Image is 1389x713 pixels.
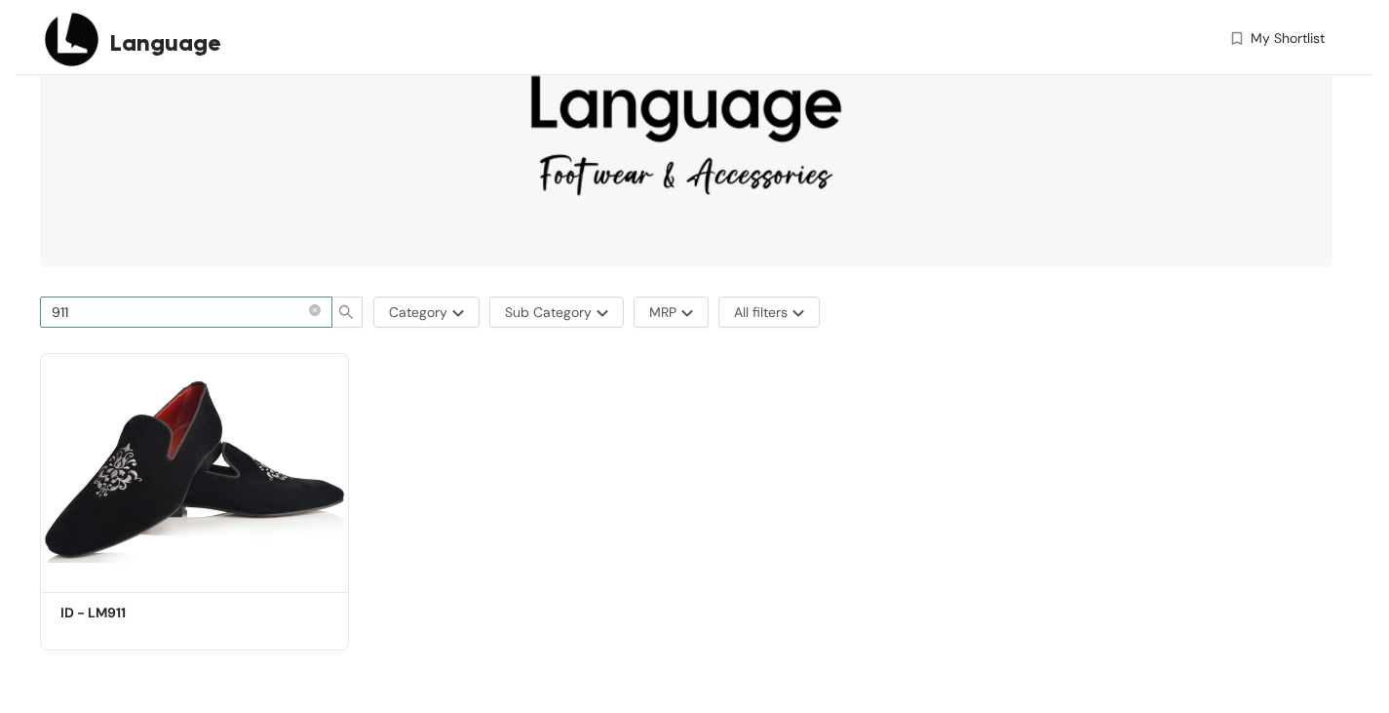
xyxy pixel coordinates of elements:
[634,297,709,328] button: MRPmore-options
[788,309,804,317] img: more-options
[309,304,321,316] span: close-circle
[592,309,608,317] img: more-options
[389,301,447,323] span: Category
[331,297,363,328] button: search
[52,301,305,323] input: Search for products
[373,297,480,328] button: Categorymore-options
[447,309,464,317] img: more-options
[331,304,362,320] span: search
[676,309,693,317] img: more-options
[489,297,624,328] button: Sub Categorymore-options
[505,301,592,323] span: Sub Category
[649,301,676,323] span: MRP
[309,301,321,320] span: close-circle
[40,8,103,71] img: Buyer Portal
[718,297,820,328] button: All filtersmore-options
[40,353,349,586] img: abcabb17-7813-414b-aecc-ce2cc70b88f5
[1228,28,1246,49] img: wishlist
[734,301,788,323] span: All filters
[110,25,221,60] span: Language
[1251,28,1325,49] span: My Shortlist
[60,603,226,623] h5: ID - LM911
